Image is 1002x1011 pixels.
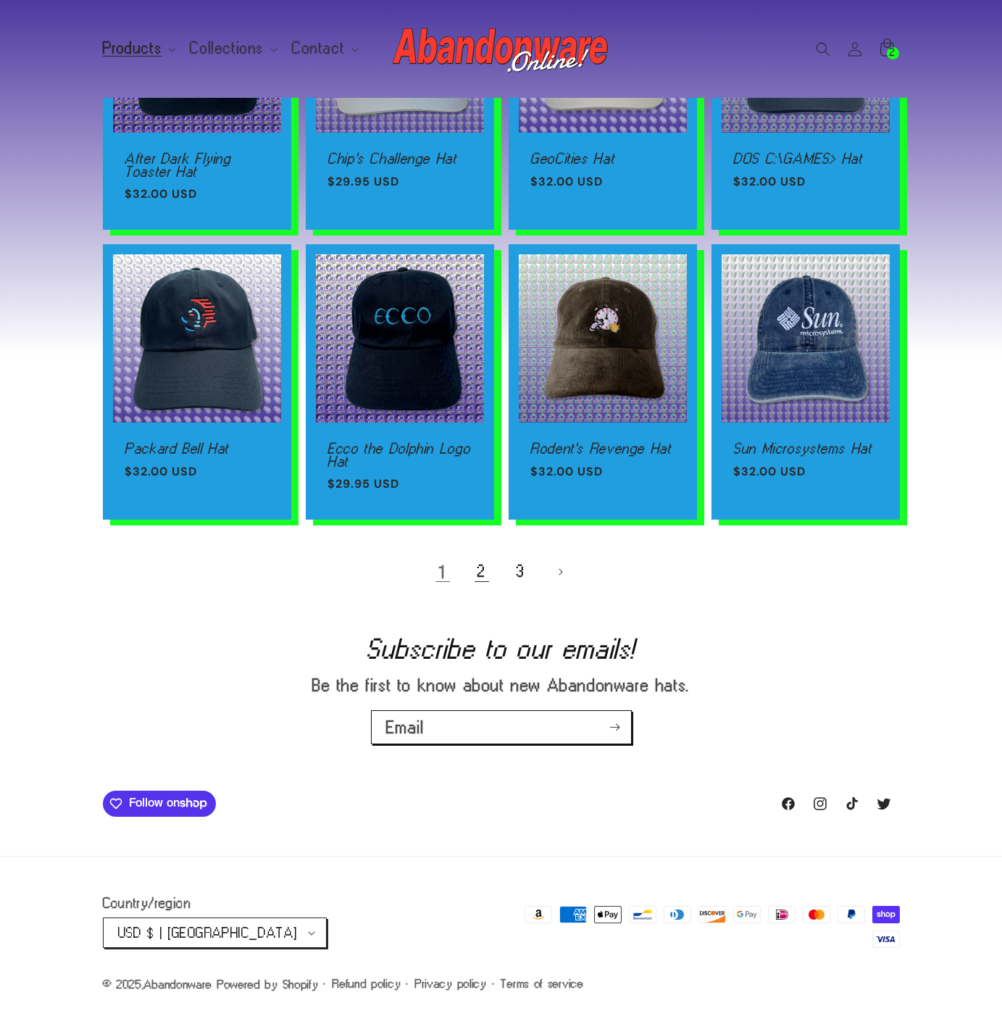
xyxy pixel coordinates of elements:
span: Collections [190,42,264,55]
summary: Search [807,33,839,65]
p: Be the first to know about new Abandonware hats. [248,675,755,696]
small: © 2025, [103,978,213,991]
a: Rodent's Revenge Hat [530,442,675,455]
summary: Products [94,33,182,64]
h2: Country/region [103,896,327,910]
a: Packard Bell Hat [125,442,270,455]
a: Powered by Shopify [217,978,319,991]
summary: Contact [283,33,364,64]
span: Products [103,42,162,55]
a: Sun Microsystems Hat [733,442,878,455]
h2: Subscribe to our emails! [65,637,937,660]
a: Page 3 [505,556,537,588]
a: Chip's Challenge Hat [327,152,472,165]
a: Privacy policy [415,977,487,991]
a: Page 2 [466,556,498,588]
span: USD $ | [GEOGRAPHIC_DATA] [118,925,298,940]
nav: Pagination [103,556,900,588]
a: Abandonware [387,14,615,83]
input: Email [372,711,631,744]
a: Next page [544,556,576,588]
summary: Collections [181,33,283,64]
span: 2 [890,47,895,59]
a: Refund policy [333,977,401,991]
a: After Dark Flying Toaster Hat [125,152,270,178]
button: Subscribe [599,710,631,744]
span: Contact [292,42,345,55]
a: Ecco the Dolphin Logo Hat [327,442,472,467]
img: Abandonware [393,20,610,78]
a: DOS C:\GAMES> Hat [733,152,878,165]
button: USD $ | [GEOGRAPHIC_DATA] [103,918,327,948]
a: GeoCities Hat [530,152,675,165]
a: Terms of service [501,977,583,991]
a: Page 1 [427,556,459,588]
a: Abandonware [144,978,212,991]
